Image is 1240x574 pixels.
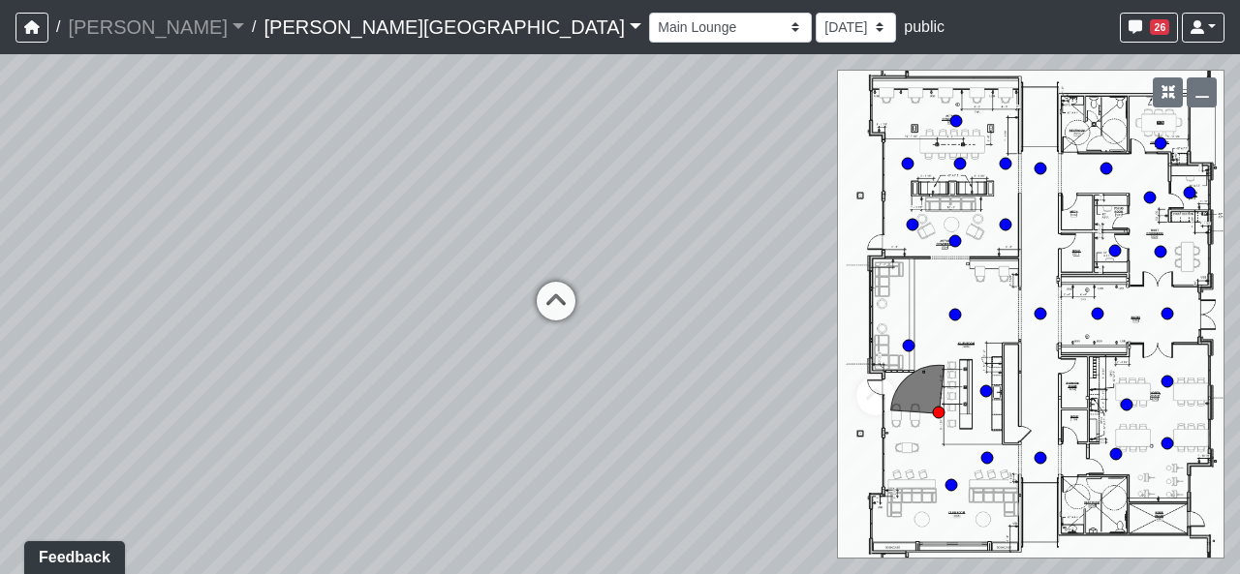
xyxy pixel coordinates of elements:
[1150,19,1169,35] span: 26
[263,8,641,46] a: [PERSON_NAME][GEOGRAPHIC_DATA]
[904,18,945,35] span: public
[68,8,244,46] a: [PERSON_NAME]
[244,8,263,46] span: /
[1120,13,1178,43] button: 26
[15,535,129,574] iframe: Ybug feedback widget
[48,8,68,46] span: /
